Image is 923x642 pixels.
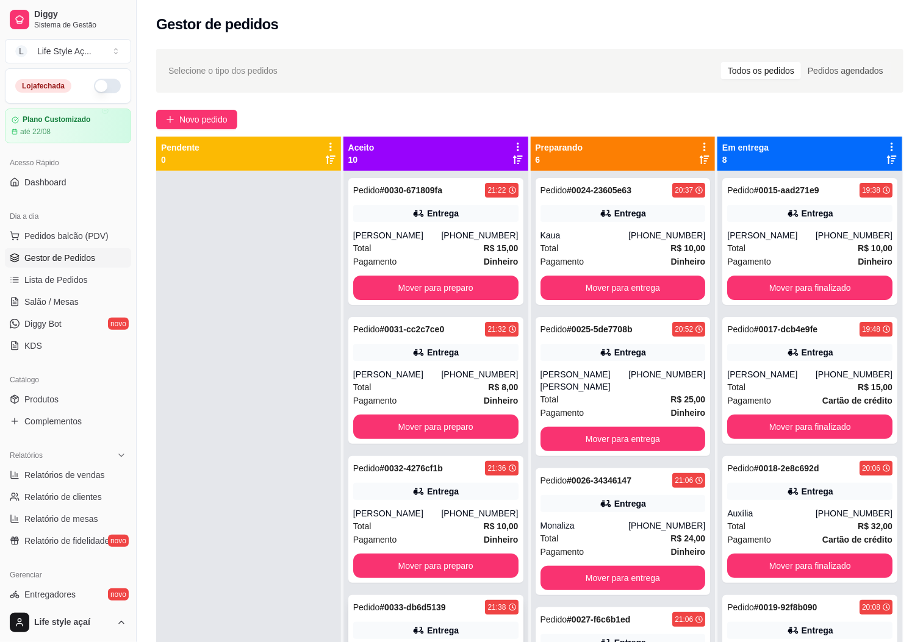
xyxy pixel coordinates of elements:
[727,554,892,578] button: Mover para finalizado
[541,427,706,451] button: Mover para entrega
[484,521,519,531] strong: R$ 10,00
[541,185,567,195] span: Pedido
[348,141,375,154] p: Aceito
[727,415,892,439] button: Mover para finalizado
[353,241,372,255] span: Total
[5,39,131,63] button: Select a team
[801,62,890,79] div: Pedidos agendados
[353,533,397,546] span: Pagamento
[5,226,131,246] button: Pedidos balcão (PDV)
[727,185,754,195] span: Pedido
[24,176,66,188] span: Dashboard
[614,207,646,219] div: Entrega
[5,5,131,34] a: DiggySistema de Gestão
[161,141,199,154] p: Pendente
[168,64,278,77] span: Selecione o tipo dos pedidos
[614,498,646,510] div: Entrega
[353,229,442,241] div: [PERSON_NAME]
[5,531,131,551] a: Relatório de fidelidadenovo
[5,292,131,312] a: Salão / Mesas
[161,154,199,166] p: 0
[802,207,833,219] div: Entrega
[5,109,131,143] a: Plano Customizadoaté 22/08
[670,394,705,404] strong: R$ 25,00
[541,255,584,268] span: Pagamento
[862,463,880,473] div: 20:06
[353,380,372,394] span: Total
[156,110,237,129] button: Novo pedido
[24,340,42,352] span: KDS
[23,115,90,124] article: Plano Customizado
[862,602,880,612] div: 20:08
[24,513,98,525] span: Relatório de mesas
[5,270,131,290] a: Lista de Pedidos
[353,185,380,195] span: Pedido
[628,229,705,241] div: [PHONE_NUMBER]
[727,324,754,334] span: Pedido
[541,615,567,624] span: Pedido
[541,406,584,419] span: Pagamento
[536,141,583,154] p: Preparando
[353,463,380,473] span: Pedido
[754,602,817,612] strong: # 0019-92f8b090
[670,533,705,543] strong: R$ 24,00
[5,153,131,173] div: Acesso Rápido
[675,615,693,624] div: 21:06
[166,115,174,124] span: plus
[484,257,519,266] strong: Dinheiro
[353,276,519,300] button: Mover para preparo
[567,185,631,195] strong: # 0024-23605e63
[487,463,506,473] div: 21:36
[24,535,109,547] span: Relatório de fidelidade
[727,229,816,241] div: [PERSON_NAME]
[862,324,880,334] div: 19:48
[348,154,375,166] p: 10
[670,547,705,557] strong: Dinheiro
[353,255,397,268] span: Pagamento
[5,173,131,192] a: Dashboard
[441,368,518,380] div: [PHONE_NUMBER]
[754,324,817,334] strong: # 0017-dcb4e9fe
[353,415,519,439] button: Mover para preparo
[484,396,519,405] strong: Dinheiro
[670,408,705,418] strong: Dinheiro
[614,346,646,358] div: Entrega
[484,243,519,253] strong: R$ 15,00
[441,229,518,241] div: [PHONE_NUMBER]
[24,469,105,481] span: Relatórios de vendas
[24,588,76,601] span: Entregadores
[34,9,126,20] span: Diggy
[24,274,88,286] span: Lista de Pedidos
[675,324,693,334] div: 20:52
[487,602,506,612] div: 21:38
[5,390,131,409] a: Produtos
[628,519,705,532] div: [PHONE_NUMBER]
[727,241,745,255] span: Total
[34,20,126,30] span: Sistema de Gestão
[567,324,632,334] strong: # 0025-5de7708b
[5,412,131,431] a: Complementos
[37,45,92,57] div: Life Style Aç ...
[353,519,372,533] span: Total
[754,463,819,473] strong: # 0018-2e8c692d
[379,463,443,473] strong: # 0032-4276cf1b
[541,566,706,590] button: Mover para entrega
[353,324,380,334] span: Pedido
[24,230,109,242] span: Pedidos balcão (PDV)
[427,624,459,637] div: Entrega
[541,393,559,406] span: Total
[536,154,583,166] p: 6
[858,257,892,266] strong: Dinheiro
[727,255,771,268] span: Pagamento
[541,276,706,300] button: Mover para entrega
[94,79,121,93] button: Alterar Status
[727,463,754,473] span: Pedido
[353,602,380,612] span: Pedido
[670,257,705,266] strong: Dinheiro
[816,229,892,241] div: [PHONE_NUMBER]
[858,382,892,392] strong: R$ 15,00
[5,314,131,333] a: Diggy Botnovo
[628,368,705,393] div: [PHONE_NUMBER]
[24,491,102,503] span: Relatório de clientes
[727,368,816,380] div: [PERSON_NAME]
